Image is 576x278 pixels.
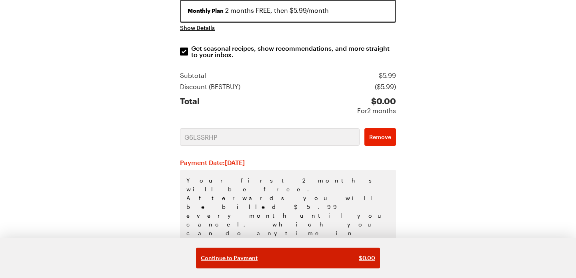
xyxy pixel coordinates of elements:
[188,7,224,15] span: Monthly Plan
[180,24,215,32] button: Show Details
[364,128,396,146] button: Remove
[369,133,391,141] span: Remove
[180,170,396,270] p: Your first 2 months will be free. Afterwards you will be billed $5.99 every month until you cance...
[357,106,396,115] div: For 2 months
[375,82,396,91] div: ( $5.99 )
[196,248,380,268] button: Continue to Payment$0.00
[180,82,240,91] div: Discount ( BESTBUY )
[188,6,388,15] div: 2 months FREE, then $5.99/month
[201,254,258,262] span: Continue to Payment
[180,96,200,115] div: Total
[191,45,397,58] p: Get seasonal recipes, show recommendations, and more straight to your inbox.
[379,71,396,80] div: $ 5.99
[359,254,375,262] span: $ 0.00
[180,48,188,56] input: Get seasonal recipes, show recommendations, and more straight to your inbox.
[180,71,206,80] div: Subtotal
[357,96,396,106] div: $ 0.00
[180,128,360,146] input: Promo Code
[180,159,396,167] h2: Payment Date: [DATE]
[180,71,396,115] section: Price summary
